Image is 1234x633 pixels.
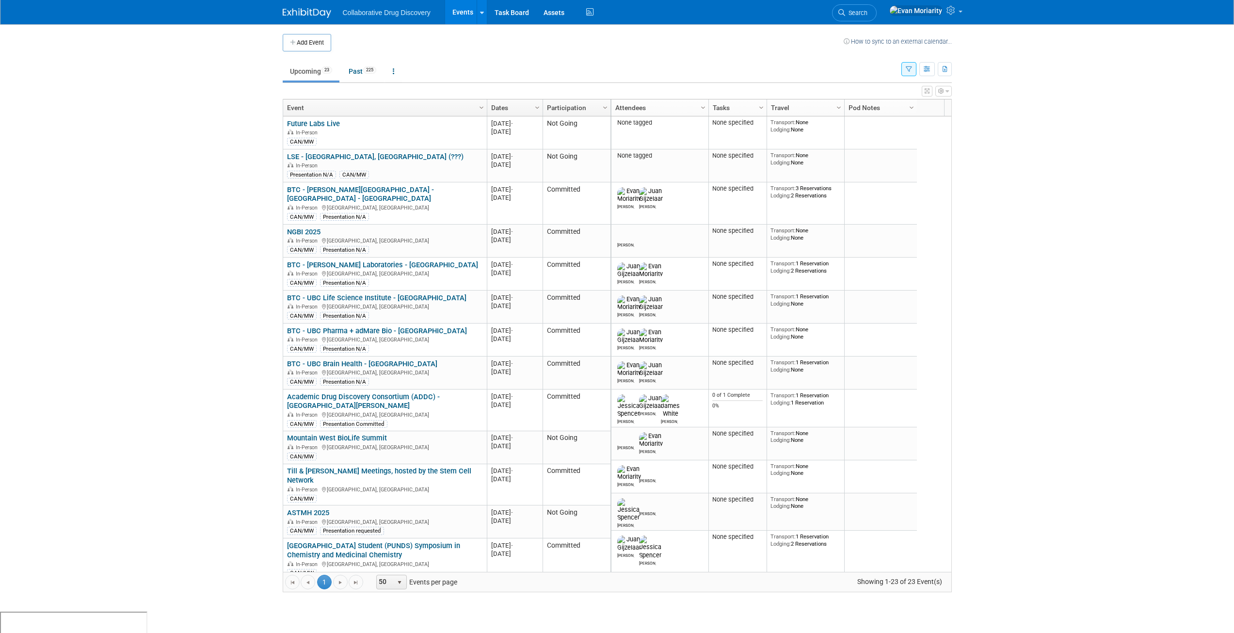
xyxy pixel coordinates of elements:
a: How to sync to an external calendar... [844,38,952,45]
a: Academic Drug Discovery Consortium (ADDC) - [GEOGRAPHIC_DATA][PERSON_NAME] [287,392,440,410]
a: Go to the last page [349,575,363,589]
img: Juan Gijzelaar [617,262,641,278]
img: In-Person Event [288,271,293,276]
span: - [511,294,513,301]
span: Go to the last page [352,579,360,586]
td: Committed [543,182,610,225]
span: 1 [317,575,332,589]
div: Jessica Spencer [617,521,634,528]
a: Attendees [615,99,702,116]
div: 1 Reservation None [770,293,840,307]
span: select [396,579,403,586]
img: Evan Moriarity [617,361,641,377]
div: [DATE] [491,517,538,525]
div: None specified [712,293,763,301]
span: Lodging: [770,437,791,443]
div: Presentation N/A [320,213,369,221]
a: Pod Notes [849,99,911,116]
img: Jessica Spencer [617,394,640,418]
div: None None [770,430,840,444]
div: Juan Gijzelaar [617,552,634,558]
div: [DATE] [491,269,538,277]
span: Column Settings [601,104,609,112]
div: [GEOGRAPHIC_DATA], [GEOGRAPHIC_DATA] [287,518,482,526]
div: CAN/MW [287,279,317,287]
span: - [511,153,513,160]
img: Michael Woodhouse [620,432,632,444]
div: Juan Gijzelaar [639,410,656,416]
div: CAN/MW [287,345,317,353]
div: 1 Reservation 2 Reservations [770,260,840,274]
div: Michael Woodhouse [639,510,656,516]
div: Jessica Spencer [639,559,656,566]
a: Column Settings [476,99,487,114]
div: [DATE] [491,185,538,194]
div: [GEOGRAPHIC_DATA], [GEOGRAPHIC_DATA] [287,560,482,568]
img: Evan Moriarity [639,328,663,344]
a: ASTMH 2025 [287,508,329,517]
img: Evan Moriarity [617,465,641,481]
div: 1 Reservation 1 Reservation [770,392,840,406]
div: Juan Gijzelaar [617,344,634,350]
div: [DATE] [491,434,538,442]
img: In-Person Event [288,370,293,374]
img: In-Person Event [288,205,293,210]
span: Transport: [770,227,796,234]
span: Lodging: [770,503,791,509]
img: Juan Gijzelaar [617,536,641,551]
td: Not Going [543,505,610,538]
div: [DATE] [491,161,538,169]
div: [GEOGRAPHIC_DATA], [GEOGRAPHIC_DATA] [287,368,482,376]
a: Column Settings [833,99,844,114]
img: ExhibitDay [283,8,331,18]
span: Transport: [770,119,796,126]
img: In-Person Event [288,412,293,417]
span: - [511,261,513,268]
span: - [511,509,513,516]
div: [DATE] [491,442,538,450]
td: Not Going [543,116,610,149]
td: Committed [543,324,610,357]
img: Juan Gijzelaar [639,361,663,377]
div: None None [770,227,840,241]
div: 1 Reservation 2 Reservations [770,533,840,547]
div: Presentation N/A [320,345,369,353]
a: Column Settings [532,99,543,114]
div: CAN/MW [287,213,317,221]
span: Lodging: [770,366,791,373]
div: Evan Moriarity [617,203,634,209]
span: Column Settings [835,104,843,112]
span: - [511,186,513,193]
img: Evan Moriarity [639,262,663,278]
span: Lodging: [770,399,791,406]
div: None specified [712,326,763,334]
span: Go to the next page [337,579,344,586]
div: Presentation N/A [287,171,336,179]
span: 50 [377,575,393,589]
span: In-Person [296,487,321,493]
td: Committed [543,291,610,324]
a: Participation [547,99,604,116]
div: Juan Gijzelaar [639,203,656,209]
div: [DATE] [491,508,538,517]
div: [DATE] [491,335,538,343]
div: [DATE] [491,236,538,244]
div: None specified [712,359,763,367]
div: Michael Woodhouse [617,444,634,450]
div: [DATE] [491,119,538,128]
img: In-Person Event [288,487,293,491]
div: Evan Moriarity [639,278,656,284]
div: [DATE] [491,550,538,558]
img: Michael Woodhouse [620,229,632,241]
img: Evan Moriarity [617,295,641,311]
img: James White [661,394,680,418]
img: Jessica Spencer [617,498,640,521]
span: In-Person [296,304,321,310]
div: [DATE] [491,401,538,409]
div: Evan Moriarity [617,377,634,383]
span: Column Settings [478,104,485,112]
div: Jessica Spencer [617,418,634,424]
div: CAN/MW [287,495,317,503]
a: Dates [491,99,536,116]
td: Committed [543,464,610,506]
